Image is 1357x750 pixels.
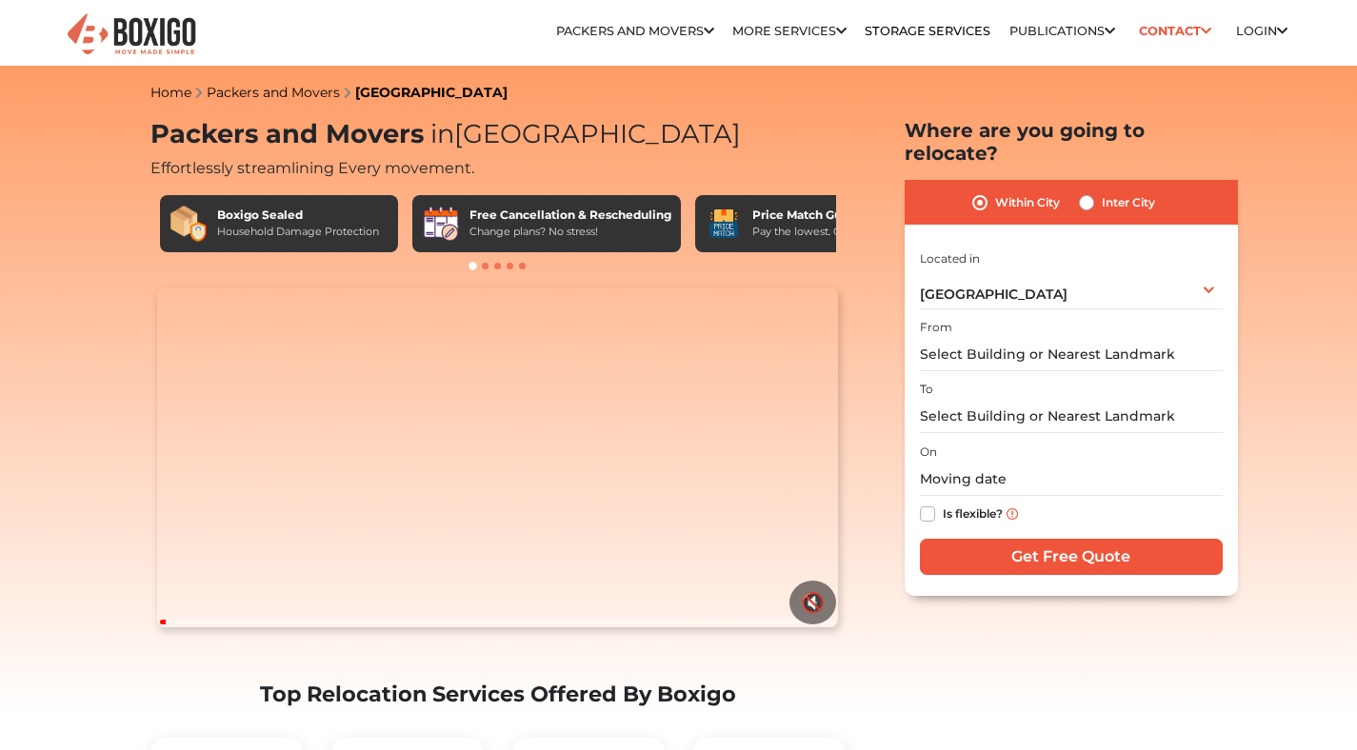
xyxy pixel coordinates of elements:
[920,319,952,336] label: From
[207,84,340,101] a: Packers and Movers
[355,84,508,101] a: [GEOGRAPHIC_DATA]
[905,119,1238,165] h2: Where are you going to relocate?
[150,681,846,707] h2: Top Relocation Services Offered By Boxigo
[920,286,1068,303] span: [GEOGRAPHIC_DATA]
[170,205,208,243] img: Boxigo Sealed
[705,205,743,243] img: Price Match Guarantee
[920,381,933,398] label: To
[752,207,897,224] div: Price Match Guarantee
[1009,24,1115,38] a: Publications
[217,207,379,224] div: Boxigo Sealed
[150,119,846,150] h1: Packers and Movers
[943,503,1003,523] label: Is flexible?
[422,205,460,243] img: Free Cancellation & Rescheduling
[732,24,847,38] a: More services
[920,400,1223,433] input: Select Building or Nearest Landmark
[217,224,379,240] div: Household Damage Protection
[430,118,454,149] span: in
[920,444,937,461] label: On
[920,250,980,267] label: Located in
[556,24,714,38] a: Packers and Movers
[65,11,198,58] img: Boxigo
[469,224,671,240] div: Change plans? No stress!
[752,224,897,240] div: Pay the lowest. Guaranteed!
[920,463,1223,496] input: Moving date
[424,118,741,149] span: [GEOGRAPHIC_DATA]
[1007,508,1018,520] img: info
[865,24,990,38] a: Storage Services
[150,159,474,177] span: Effortlessly streamlining Every movement.
[1133,16,1218,46] a: Contact
[1102,191,1155,214] label: Inter City
[1236,24,1287,38] a: Login
[920,539,1223,575] input: Get Free Quote
[995,191,1060,214] label: Within City
[469,207,671,224] div: Free Cancellation & Rescheduling
[157,287,838,628] video: Your browser does not support the video tag.
[789,581,836,624] button: 🔇
[920,338,1223,371] input: Select Building or Nearest Landmark
[150,84,191,101] a: Home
